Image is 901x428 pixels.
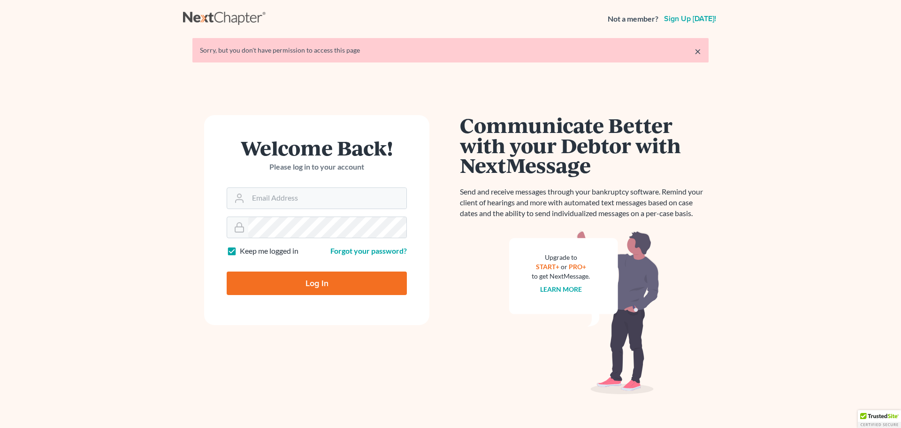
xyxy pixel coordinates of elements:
div: Sorry, but you don't have permission to access this page [200,46,701,55]
h1: Communicate Better with your Debtor with NextMessage [460,115,709,175]
p: Send and receive messages through your bankruptcy software. Remind your client of hearings and mo... [460,187,709,219]
span: or [561,263,567,271]
div: Upgrade to [532,253,590,262]
a: Forgot your password? [330,246,407,255]
a: START+ [536,263,559,271]
input: Email Address [248,188,406,209]
a: × [695,46,701,57]
a: Learn more [540,285,582,293]
div: TrustedSite Certified [858,410,901,428]
h1: Welcome Back! [227,138,407,158]
a: PRO+ [569,263,586,271]
p: Please log in to your account [227,162,407,172]
img: nextmessage_bg-59042aed3d76b12b5cd301f8e5b87938c9018125f34e5fa2b7a6b67550977c72.svg [509,230,659,395]
input: Log In [227,272,407,295]
div: to get NextMessage. [532,272,590,281]
label: Keep me logged in [240,246,298,257]
strong: Not a member? [608,14,658,24]
a: Sign up [DATE]! [662,15,718,23]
